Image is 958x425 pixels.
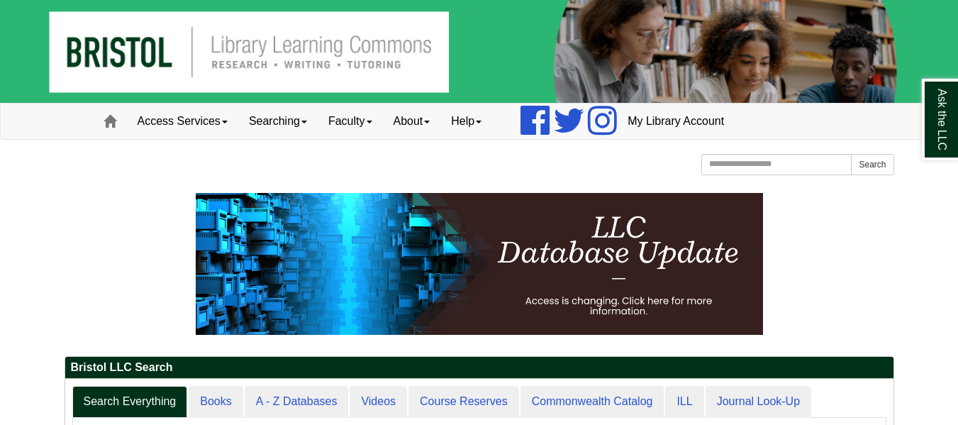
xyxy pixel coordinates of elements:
button: Search [851,154,893,175]
a: Books [189,386,243,418]
img: HTML tutorial [196,193,763,335]
a: Search Everything [72,386,188,418]
a: Journal Look-Up [706,386,811,418]
h2: Bristol LLC Search [65,357,893,379]
a: ILL [665,386,703,418]
a: Faculty [318,104,383,139]
a: Searching [238,104,318,139]
a: My Library Account [617,104,735,139]
a: Videos [350,386,407,418]
a: Course Reserves [408,386,519,418]
a: A - Z Databases [245,386,349,418]
a: Commonwealth Catalog [520,386,664,418]
a: Access Services [127,104,238,139]
a: Help [440,104,492,139]
a: About [383,104,441,139]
